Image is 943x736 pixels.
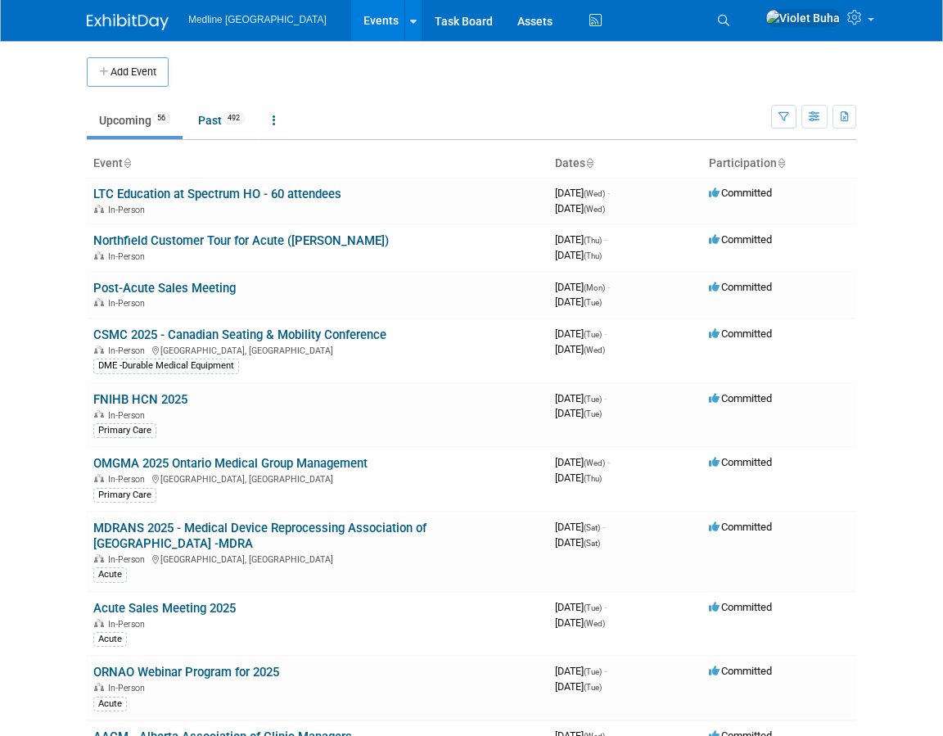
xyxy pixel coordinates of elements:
[94,205,104,213] img: In-Person Event
[87,14,169,30] img: ExhibitDay
[555,392,607,404] span: [DATE]
[555,249,602,261] span: [DATE]
[604,327,607,340] span: -
[709,281,772,293] span: Committed
[93,343,542,356] div: [GEOGRAPHIC_DATA], [GEOGRAPHIC_DATA]
[108,298,150,309] span: In-Person
[93,187,341,201] a: LTC Education at Spectrum HO - 60 attendees
[777,156,785,169] a: Sort by Participation Type
[93,327,386,342] a: CSMC 2025 - Canadian Seating & Mobility Conference
[186,105,257,136] a: Past492
[108,554,150,565] span: In-Person
[94,345,104,354] img: In-Person Event
[584,619,605,628] span: (Wed)
[584,667,602,676] span: (Tue)
[555,472,602,484] span: [DATE]
[584,298,602,307] span: (Tue)
[709,521,772,533] span: Committed
[584,523,600,532] span: (Sat)
[93,488,156,503] div: Primary Care
[93,392,187,407] a: FNIHB HCN 2025
[585,156,593,169] a: Sort by Start Date
[709,187,772,199] span: Committed
[223,112,245,124] span: 492
[93,456,368,471] a: OMGMA 2025 Ontario Medical Group Management
[584,189,605,198] span: (Wed)
[93,472,542,485] div: [GEOGRAPHIC_DATA], [GEOGRAPHIC_DATA]
[555,296,602,308] span: [DATE]
[94,554,104,562] img: In-Person Event
[94,410,104,418] img: In-Person Event
[123,156,131,169] a: Sort by Event Name
[607,281,610,293] span: -
[604,665,607,677] span: -
[93,552,542,565] div: [GEOGRAPHIC_DATA], [GEOGRAPHIC_DATA]
[93,233,389,248] a: Northfield Customer Tour for Acute ([PERSON_NAME])
[94,474,104,482] img: In-Person Event
[555,233,607,246] span: [DATE]
[709,665,772,677] span: Committed
[555,601,607,613] span: [DATE]
[93,665,279,680] a: ORNAO Webinar Program for 2025
[548,150,702,178] th: Dates
[584,283,605,292] span: (Mon)
[555,407,602,419] span: [DATE]
[555,202,605,214] span: [DATE]
[152,112,170,124] span: 56
[584,458,605,467] span: (Wed)
[108,474,150,485] span: In-Person
[604,392,607,404] span: -
[87,57,169,87] button: Add Event
[93,281,236,296] a: Post-Acute Sales Meeting
[555,456,610,468] span: [DATE]
[555,281,610,293] span: [DATE]
[108,251,150,262] span: In-Person
[108,205,150,215] span: In-Person
[607,187,610,199] span: -
[584,251,602,260] span: (Thu)
[93,521,426,551] a: MDRANS 2025 - Medical Device Reprocessing Association of [GEOGRAPHIC_DATA] -MDRA
[555,616,605,629] span: [DATE]
[555,343,605,355] span: [DATE]
[108,410,150,421] span: In-Person
[584,603,602,612] span: (Tue)
[555,521,605,533] span: [DATE]
[602,521,605,533] span: -
[584,345,605,354] span: (Wed)
[709,601,772,613] span: Committed
[93,632,127,647] div: Acute
[604,233,607,246] span: -
[94,619,104,627] img: In-Person Event
[709,456,772,468] span: Committed
[584,539,600,548] span: (Sat)
[555,187,610,199] span: [DATE]
[584,474,602,483] span: (Thu)
[108,345,150,356] span: In-Person
[709,327,772,340] span: Committed
[555,680,602,693] span: [DATE]
[87,105,183,136] a: Upcoming56
[604,601,607,613] span: -
[87,150,548,178] th: Event
[93,567,127,582] div: Acute
[93,697,127,711] div: Acute
[93,601,236,616] a: Acute Sales Meeting 2025
[709,392,772,404] span: Committed
[584,330,602,339] span: (Tue)
[108,619,150,630] span: In-Person
[765,9,841,27] img: Violet Buha
[94,683,104,691] img: In-Person Event
[607,456,610,468] span: -
[702,150,856,178] th: Participation
[555,665,607,677] span: [DATE]
[93,423,156,438] div: Primary Care
[93,359,239,373] div: DME -Durable Medical Equipment
[188,14,327,25] span: Medline [GEOGRAPHIC_DATA]
[584,395,602,404] span: (Tue)
[584,205,605,214] span: (Wed)
[94,298,104,306] img: In-Person Event
[108,683,150,693] span: In-Person
[584,409,602,418] span: (Tue)
[555,536,600,549] span: [DATE]
[584,683,602,692] span: (Tue)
